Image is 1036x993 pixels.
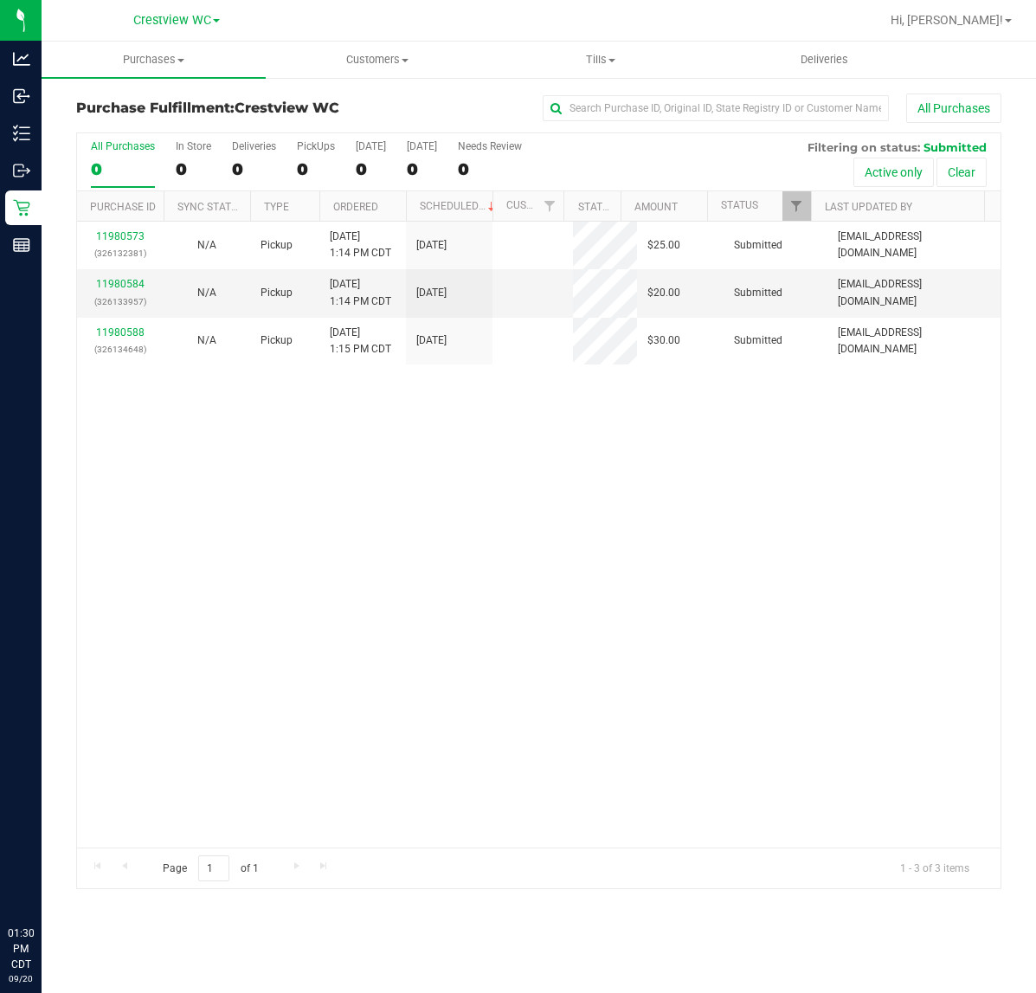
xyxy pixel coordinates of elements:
span: Deliveries [777,52,872,68]
span: [DATE] [416,237,447,254]
span: Pickup [261,332,293,349]
a: Last Updated By [825,201,912,213]
p: (326134648) [87,341,153,358]
div: 0 [458,159,522,179]
button: Active only [853,158,934,187]
span: Submitted [734,332,782,349]
span: Pickup [261,237,293,254]
span: Filtering on status: [808,140,920,154]
iframe: Resource center unread badge [51,852,72,873]
span: [EMAIL_ADDRESS][DOMAIN_NAME] [838,276,990,309]
span: 1 - 3 of 3 items [886,855,983,881]
span: Crestview WC [133,13,211,28]
span: Customers [267,52,489,68]
input: 1 [198,855,229,882]
span: Submitted [734,285,782,301]
a: Tills [489,42,713,78]
button: N/A [197,285,216,301]
inline-svg: Inventory [13,125,30,142]
div: All Purchases [91,140,155,152]
p: (326133957) [87,293,153,310]
span: [DATE] [416,285,447,301]
a: Amount [634,201,678,213]
div: 0 [176,159,211,179]
span: [DATE] 1:14 PM CDT [330,229,391,261]
button: All Purchases [906,93,1001,123]
a: 11980588 [96,326,145,339]
inline-svg: Analytics [13,50,30,68]
a: Deliveries [713,42,937,78]
div: 0 [356,159,386,179]
span: [EMAIL_ADDRESS][DOMAIN_NAME] [838,325,990,358]
p: 09/20 [8,972,34,985]
a: Scheduled [420,200,499,212]
span: Submitted [734,237,782,254]
a: Customers [266,42,490,78]
div: 0 [297,159,335,179]
a: 11980584 [96,278,145,290]
h3: Purchase Fulfillment: [76,100,384,116]
p: (326132381) [87,245,153,261]
a: State Registry ID [578,201,669,213]
a: Purchases [42,42,266,78]
span: Page of 1 [148,855,273,882]
span: Not Applicable [197,287,216,299]
span: Not Applicable [197,334,216,346]
div: Needs Review [458,140,522,152]
a: Ordered [333,201,378,213]
span: $30.00 [647,332,680,349]
inline-svg: Reports [13,236,30,254]
span: $25.00 [647,237,680,254]
button: N/A [197,237,216,254]
a: Filter [535,191,563,221]
div: 0 [232,159,276,179]
inline-svg: Retail [13,199,30,216]
div: [DATE] [407,140,437,152]
div: In Store [176,140,211,152]
span: Hi, [PERSON_NAME]! [891,13,1003,27]
inline-svg: Inbound [13,87,30,105]
a: Type [264,201,289,213]
button: N/A [197,332,216,349]
inline-svg: Outbound [13,162,30,179]
input: Search Purchase ID, Original ID, State Registry ID or Customer Name... [543,95,889,121]
a: Customer [506,199,560,211]
a: 11980573 [96,230,145,242]
span: [DATE] [416,332,447,349]
button: Clear [936,158,987,187]
div: Deliveries [232,140,276,152]
span: Purchases [42,52,266,68]
div: 0 [91,159,155,179]
div: PickUps [297,140,335,152]
span: Submitted [923,140,987,154]
a: Sync Status [177,201,244,213]
a: Status [721,199,758,211]
p: 01:30 PM CDT [8,925,34,972]
span: [DATE] 1:14 PM CDT [330,276,391,309]
span: [DATE] 1:15 PM CDT [330,325,391,358]
a: Purchase ID [90,201,156,213]
iframe: Resource center [17,854,69,906]
span: Not Applicable [197,239,216,251]
span: $20.00 [647,285,680,301]
div: [DATE] [356,140,386,152]
span: Tills [490,52,712,68]
div: 0 [407,159,437,179]
a: Filter [782,191,811,221]
span: [EMAIL_ADDRESS][DOMAIN_NAME] [838,229,990,261]
span: Crestview WC [235,100,339,116]
span: Pickup [261,285,293,301]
